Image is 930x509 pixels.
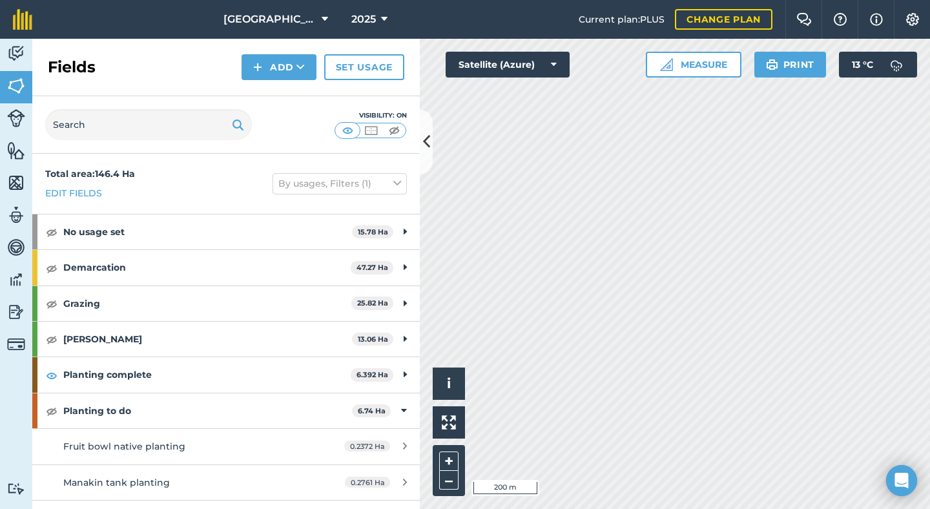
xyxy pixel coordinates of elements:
[63,250,351,285] strong: Demarcation
[345,477,390,488] span: 0.2761 Ha
[324,54,404,80] a: Set usage
[32,286,420,321] div: Grazing25.82 Ha
[32,465,420,500] a: Manakin tank planting0.2761 Ha
[7,76,25,96] img: svg+xml;base64,PHN2ZyB4bWxucz0iaHR0cDovL3d3dy53My5vcmcvMjAwMC9zdmciIHdpZHRoPSI1NiIgaGVpZ2h0PSI2MC...
[46,296,57,311] img: svg+xml;base64,PHN2ZyB4bWxucz0iaHR0cDovL3d3dy53My5vcmcvMjAwMC9zdmciIHdpZHRoPSIxOCIgaGVpZ2h0PSIyNC...
[340,124,356,137] img: svg+xml;base64,PHN2ZyB4bWxucz0iaHR0cDovL3d3dy53My5vcmcvMjAwMC9zdmciIHdpZHRoPSI1MCIgaGVpZ2h0PSI0MC...
[883,52,909,78] img: svg+xml;base64,PD94bWwgdmVyc2lvbj0iMS4wIiBlbmNvZGluZz0idXRmLTgiPz4KPCEtLSBHZW5lcmF0b3I6IEFkb2JlIE...
[63,393,352,428] strong: Planting to do
[646,52,741,78] button: Measure
[32,250,420,285] div: Demarcation47.27 Ha
[433,368,465,400] button: i
[45,168,135,180] strong: Total area : 146.4 Ha
[32,393,420,428] div: Planting to do6.74 Ha
[32,214,420,249] div: No usage set15.78 Ha
[46,260,57,276] img: svg+xml;base64,PHN2ZyB4bWxucz0iaHR0cDovL3d3dy53My5vcmcvMjAwMC9zdmciIHdpZHRoPSIxOCIgaGVpZ2h0PSIyNC...
[63,286,351,321] strong: Grazing
[358,227,388,236] strong: 15.78 Ha
[45,109,252,140] input: Search
[7,483,25,495] img: svg+xml;base64,PD94bWwgdmVyc2lvbj0iMS4wIiBlbmNvZGluZz0idXRmLTgiPz4KPCEtLSBHZW5lcmF0b3I6IEFkb2JlIE...
[363,124,379,137] img: svg+xml;base64,PHN2ZyB4bWxucz0iaHR0cDovL3d3dy53My5vcmcvMjAwMC9zdmciIHdpZHRoPSI1MCIgaGVpZ2h0PSI0MC...
[386,124,402,137] img: svg+xml;base64,PHN2ZyB4bWxucz0iaHR0cDovL3d3dy53My5vcmcvMjAwMC9zdmciIHdpZHRoPSI1MCIgaGVpZ2h0PSI0MC...
[7,335,25,353] img: svg+xml;base64,PD94bWwgdmVyc2lvbj0iMS4wIiBlbmNvZGluZz0idXRmLTgiPz4KPCEtLSBHZW5lcmF0b3I6IEFkb2JlIE...
[439,471,459,490] button: –
[358,335,388,344] strong: 13.06 Ha
[7,270,25,289] img: svg+xml;base64,PD94bWwgdmVyc2lvbj0iMS4wIiBlbmNvZGluZz0idXRmLTgiPz4KPCEtLSBHZW5lcmF0b3I6IEFkb2JlIE...
[766,57,778,72] img: svg+xml;base64,PHN2ZyB4bWxucz0iaHR0cDovL3d3dy53My5vcmcvMjAwMC9zdmciIHdpZHRoPSIxOSIgaGVpZ2h0PSIyNC...
[839,52,917,78] button: 13 °C
[579,12,665,26] span: Current plan : PLUS
[886,465,917,496] div: Open Intercom Messenger
[905,13,920,26] img: A cog icon
[7,173,25,192] img: svg+xml;base64,PHN2ZyB4bWxucz0iaHR0cDovL3d3dy53My5vcmcvMjAwMC9zdmciIHdpZHRoPSI1NiIgaGVpZ2h0PSI2MC...
[357,298,388,307] strong: 25.82 Ha
[754,52,827,78] button: Print
[253,59,262,75] img: svg+xml;base64,PHN2ZyB4bWxucz0iaHR0cDovL3d3dy53My5vcmcvMjAwMC9zdmciIHdpZHRoPSIxNCIgaGVpZ2h0PSIyNC...
[870,12,883,27] img: svg+xml;base64,PHN2ZyB4bWxucz0iaHR0cDovL3d3dy53My5vcmcvMjAwMC9zdmciIHdpZHRoPSIxNyIgaGVpZ2h0PSIxNy...
[447,375,451,391] span: i
[32,357,420,392] div: Planting complete6.392 Ha
[32,429,420,464] a: Fruit bowl native planting0.2372 Ha
[63,214,352,249] strong: No usage set
[63,477,170,488] span: Manakin tank planting
[7,44,25,63] img: svg+xml;base64,PD94bWwgdmVyc2lvbj0iMS4wIiBlbmNvZGluZz0idXRmLTgiPz4KPCEtLSBHZW5lcmF0b3I6IEFkb2JlIE...
[7,141,25,160] img: svg+xml;base64,PHN2ZyB4bWxucz0iaHR0cDovL3d3dy53My5vcmcvMjAwMC9zdmciIHdpZHRoPSI1NiIgaGVpZ2h0PSI2MC...
[442,415,456,430] img: Four arrows, one pointing top left, one top right, one bottom right and the last bottom left
[13,9,32,30] img: fieldmargin Logo
[46,368,57,383] img: svg+xml;base64,PHN2ZyB4bWxucz0iaHR0cDovL3d3dy53My5vcmcvMjAwMC9zdmciIHdpZHRoPSIxOCIgaGVpZ2h0PSIyNC...
[832,13,848,26] img: A question mark icon
[675,9,772,30] a: Change plan
[46,331,57,347] img: svg+xml;base64,PHN2ZyB4bWxucz0iaHR0cDovL3d3dy53My5vcmcvMjAwMC9zdmciIHdpZHRoPSIxOCIgaGVpZ2h0PSIyNC...
[660,58,673,71] img: Ruler icon
[446,52,570,78] button: Satellite (Azure)
[7,238,25,257] img: svg+xml;base64,PD94bWwgdmVyc2lvbj0iMS4wIiBlbmNvZGluZz0idXRmLTgiPz4KPCEtLSBHZW5lcmF0b3I6IEFkb2JlIE...
[796,13,812,26] img: Two speech bubbles overlapping with the left bubble in the forefront
[32,322,420,357] div: [PERSON_NAME]13.06 Ha
[335,110,407,121] div: Visibility: On
[273,173,407,194] button: By usages, Filters (1)
[7,302,25,322] img: svg+xml;base64,PD94bWwgdmVyc2lvbj0iMS4wIiBlbmNvZGluZz0idXRmLTgiPz4KPCEtLSBHZW5lcmF0b3I6IEFkb2JlIE...
[356,370,388,379] strong: 6.392 Ha
[7,109,25,127] img: svg+xml;base64,PD94bWwgdmVyc2lvbj0iMS4wIiBlbmNvZGluZz0idXRmLTgiPz4KPCEtLSBHZW5lcmF0b3I6IEFkb2JlIE...
[7,205,25,225] img: svg+xml;base64,PD94bWwgdmVyc2lvbj0iMS4wIiBlbmNvZGluZz0idXRmLTgiPz4KPCEtLSBHZW5lcmF0b3I6IEFkb2JlIE...
[223,12,316,27] span: [GEOGRAPHIC_DATA]
[356,263,388,272] strong: 47.27 Ha
[232,117,244,132] img: svg+xml;base64,PHN2ZyB4bWxucz0iaHR0cDovL3d3dy53My5vcmcvMjAwMC9zdmciIHdpZHRoPSIxOSIgaGVpZ2h0PSIyNC...
[48,57,96,78] h2: Fields
[45,186,102,200] a: Edit fields
[46,403,57,419] img: svg+xml;base64,PHN2ZyB4bWxucz0iaHR0cDovL3d3dy53My5vcmcvMjAwMC9zdmciIHdpZHRoPSIxOCIgaGVpZ2h0PSIyNC...
[852,52,873,78] span: 13 ° C
[63,441,185,452] span: Fruit bowl native planting
[46,224,57,240] img: svg+xml;base64,PHN2ZyB4bWxucz0iaHR0cDovL3d3dy53My5vcmcvMjAwMC9zdmciIHdpZHRoPSIxOCIgaGVpZ2h0PSIyNC...
[63,322,352,357] strong: [PERSON_NAME]
[63,357,351,392] strong: Planting complete
[242,54,316,80] button: Add
[344,441,390,452] span: 0.2372 Ha
[351,12,376,27] span: 2025
[439,452,459,471] button: +
[358,406,386,415] strong: 6.74 Ha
